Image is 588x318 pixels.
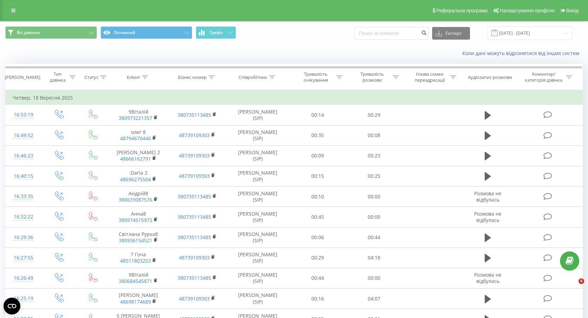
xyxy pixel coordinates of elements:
td: Андрій8 [109,187,168,207]
td: [PERSON_NAME] [109,289,168,309]
a: 380735113485 [178,193,211,200]
td: 00:44 [289,268,346,288]
div: 16:29:36 [13,231,34,244]
td: [PERSON_NAME] (SIP) [226,146,289,166]
td: 00:09 [289,146,346,166]
td: [PERSON_NAME] (SIP) [226,227,289,248]
div: Клієнт [127,74,140,80]
div: 16:53:19 [13,108,34,122]
a: 48696275504 [120,176,151,183]
td: :Daria 2 [109,166,168,186]
a: 380684545871 [119,278,152,284]
td: 00:29 [346,105,402,125]
input: Пошук за номером [354,27,429,40]
span: Розмова не відбулась [474,271,501,284]
div: 16:27:55 [13,251,34,265]
a: 48511803253 [120,257,151,264]
td: 7 Гоча [109,248,168,268]
td: 04:07 [346,289,402,309]
td: 04:18 [346,248,402,268]
a: 380735113485 [178,214,211,220]
td: 00:23 [346,146,402,166]
button: Всі дзвінки [5,26,97,39]
td: 00:45 [289,207,346,227]
div: Бізнес номер [178,74,207,80]
a: 380735113485 [178,234,211,241]
span: Реферальна програма [436,8,488,13]
td: 00:00 [346,187,402,207]
button: Основний [101,26,192,39]
div: 16:46:23 [13,149,34,163]
td: [PERSON_NAME] (SIP) [226,105,289,125]
td: 9ВІталій [109,105,168,125]
div: Тривалість розмови [353,71,391,83]
iframe: Intercom live chat [564,278,581,295]
a: 380633087576 [119,196,152,203]
td: [PERSON_NAME] (SIP) [226,166,289,186]
td: 00:35 [289,125,346,146]
div: Аудіозапис розмови [468,74,512,80]
div: 16:49:52 [13,129,34,142]
td: [PERSON_NAME] (SIP) [226,207,289,227]
span: Розмова не відбулась [474,190,501,203]
span: Графік [209,30,223,35]
td: Четвер, 18 Вересня 2025 [6,91,583,105]
td: 00:25 [346,166,402,186]
td: [PERSON_NAME] (SIP) [226,289,289,309]
td: Анна8 [109,207,168,227]
a: 48739109303 [179,295,210,302]
td: 00:16 [289,289,346,309]
div: Тип дзвінка [48,71,68,83]
a: 48739109303 [179,152,210,159]
span: Розмова не відбулась [474,210,501,223]
div: Тривалість очікування [297,71,334,83]
td: 00:29 [289,248,346,268]
div: 16:33:35 [13,190,34,203]
td: 00:44 [346,227,402,248]
td: [PERSON_NAME] (SIP) [226,268,289,288]
a: 48739109303 [179,132,210,138]
td: 00:08 [346,125,402,146]
td: 00:06 [289,227,346,248]
div: 16:32:22 [13,210,34,224]
div: Назва схеми переадресації [411,71,448,83]
td: [PERSON_NAME] (SIP) [226,248,289,268]
span: Вихід [566,8,579,13]
td: [PERSON_NAME] (SIP) [226,125,289,146]
a: 380973221357 [119,115,152,121]
td: [PERSON_NAME] 2 [109,146,168,166]
td: 00:14 [289,105,346,125]
div: 16:26:49 [13,271,34,285]
div: Співробітник [238,74,267,80]
div: [PERSON_NAME] [5,74,40,80]
div: Статус [84,74,98,80]
a: Коли дані можуть відрізнятися вiд інших систем [462,50,583,56]
a: 48794670446 [120,135,151,142]
a: 380974515972 [119,217,152,223]
a: 380735113485 [178,111,211,118]
span: Налаштування профілю [500,8,554,13]
a: 48739109303 [179,254,210,261]
td: 00:00 [346,207,402,227]
div: 16:25:19 [13,292,34,305]
a: 48666162791 [120,155,151,162]
button: Експорт [432,27,470,40]
td: 9ВІталій [109,268,168,288]
span: Всі дзвінки [17,30,40,35]
button: Графік [196,26,236,39]
a: 48739109303 [179,172,210,179]
td: 00:00 [346,268,402,288]
a: 380735113485 [178,275,211,281]
td: Світлана Рурка8 [109,227,168,248]
span: 6 [579,278,584,284]
td: 00:15 [289,166,346,186]
a: 48698174689 [120,298,151,305]
td: олег 8 [109,125,168,146]
div: Коментар/категорія дзвінка [523,71,564,83]
div: 16:40:15 [13,169,34,183]
td: [PERSON_NAME] (SIP) [226,187,289,207]
a: 380936154521 [119,237,152,244]
td: 00:10 [289,187,346,207]
button: Open CMP widget [4,298,20,314]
